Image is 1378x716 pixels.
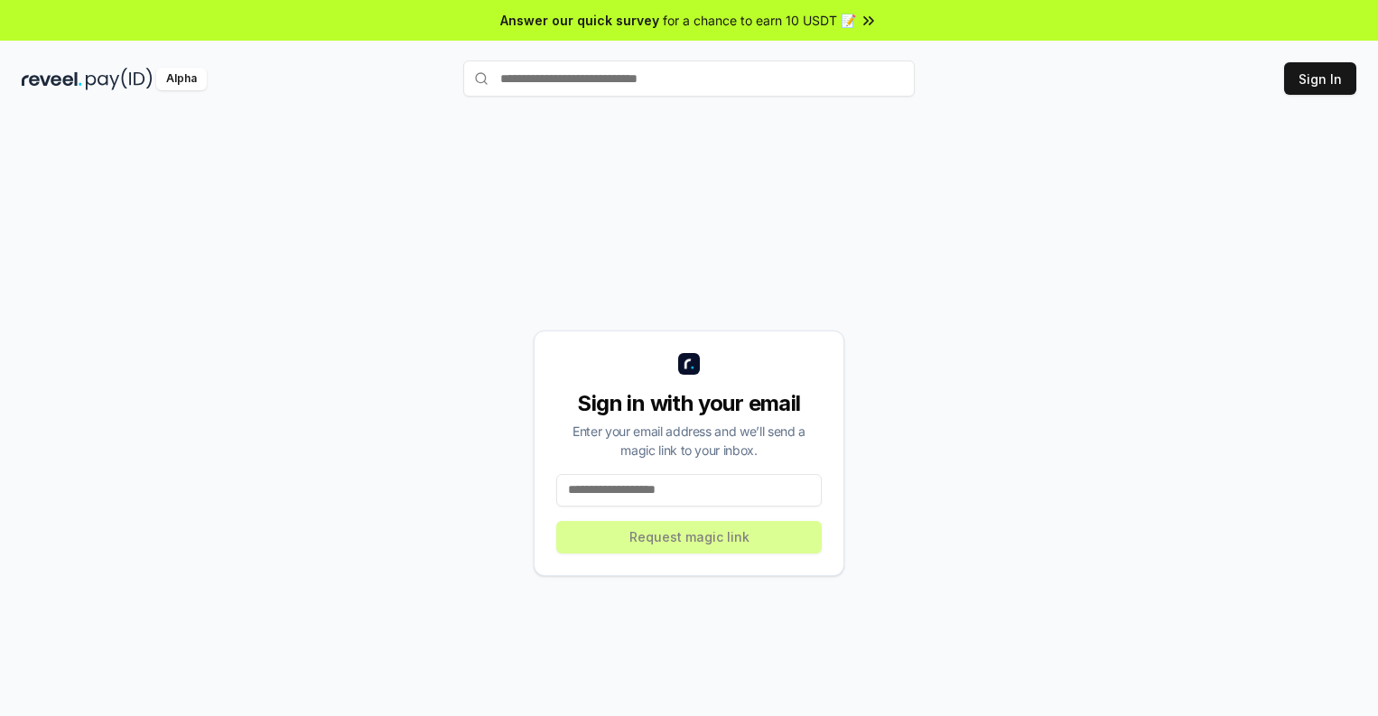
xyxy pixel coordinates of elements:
[86,68,153,90] img: pay_id
[1284,62,1356,95] button: Sign In
[156,68,207,90] div: Alpha
[556,422,822,460] div: Enter your email address and we’ll send a magic link to your inbox.
[556,389,822,418] div: Sign in with your email
[500,11,659,30] span: Answer our quick survey
[663,11,856,30] span: for a chance to earn 10 USDT 📝
[678,353,700,375] img: logo_small
[22,68,82,90] img: reveel_dark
